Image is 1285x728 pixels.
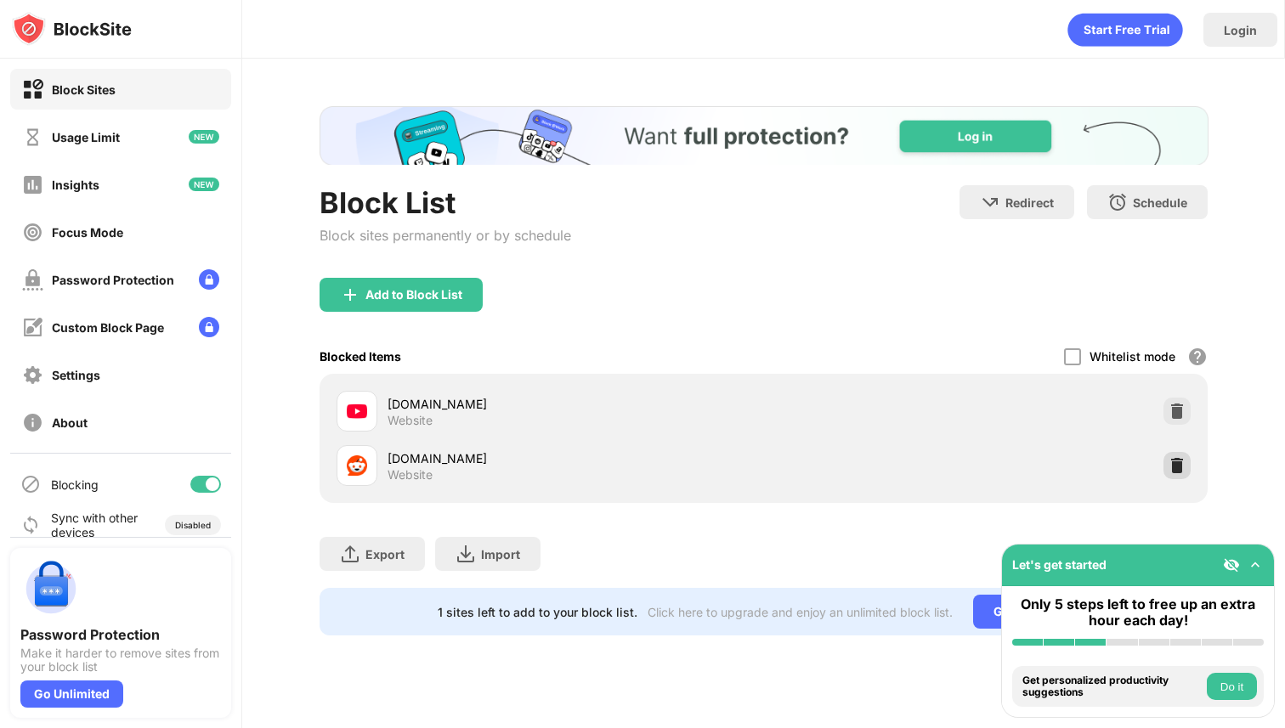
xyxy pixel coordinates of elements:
img: block-on.svg [22,79,43,100]
img: about-off.svg [22,412,43,433]
img: settings-off.svg [22,364,43,386]
div: Click here to upgrade and enjoy an unlimited block list. [648,605,953,619]
div: [DOMAIN_NAME] [388,449,764,467]
img: password-protection-off.svg [22,269,43,291]
button: Do it [1207,673,1257,700]
img: customize-block-page-off.svg [22,317,43,338]
div: Whitelist mode [1090,349,1175,364]
img: favicons [347,401,367,421]
img: favicons [347,455,367,476]
img: logo-blocksite.svg [12,12,132,46]
div: Block sites permanently or by schedule [320,227,571,244]
div: Add to Block List [365,288,462,302]
div: Sync with other devices [51,511,139,539]
div: Schedule [1133,195,1187,210]
div: Focus Mode [52,225,123,240]
div: Disabled [175,520,211,530]
div: Usage Limit [52,130,120,144]
div: Redirect [1005,195,1054,210]
div: Website [388,467,433,483]
div: Make it harder to remove sites from your block list [20,646,221,674]
div: Custom Block Page [52,320,164,335]
img: lock-menu.svg [199,317,219,337]
img: insights-off.svg [22,174,43,195]
div: About [52,415,88,430]
div: Let's get started [1012,557,1107,572]
div: 1 sites left to add to your block list. [438,605,637,619]
div: Login [1224,23,1257,37]
img: focus-off.svg [22,222,43,243]
div: Get personalized productivity suggestions [1022,674,1203,699]
div: Go Unlimited [973,595,1090,629]
div: Website [388,413,433,428]
div: animation [1067,13,1183,47]
img: new-icon.svg [189,130,219,144]
div: Import [481,547,520,562]
div: Block List [320,185,571,220]
div: Export [365,547,405,562]
div: Blocked Items [320,349,401,364]
iframe: Banner [320,106,1209,165]
div: Go Unlimited [20,680,123,708]
div: Insights [52,178,99,192]
div: Blocking [51,477,99,492]
div: Settings [52,368,100,382]
img: new-icon.svg [189,178,219,191]
img: time-usage-off.svg [22,127,43,148]
img: push-password-protection.svg [20,558,82,619]
img: blocking-icon.svg [20,474,41,494]
div: Password Protection [20,626,221,643]
div: Password Protection [52,273,174,287]
img: sync-icon.svg [20,515,41,535]
div: Only 5 steps left to free up an extra hour each day! [1012,596,1264,629]
div: Block Sites [52,82,116,97]
div: [DOMAIN_NAME] [388,395,764,413]
img: eye-not-visible.svg [1223,556,1240,573]
img: lock-menu.svg [199,269,219,290]
img: omni-setup-toggle.svg [1247,556,1264,573]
